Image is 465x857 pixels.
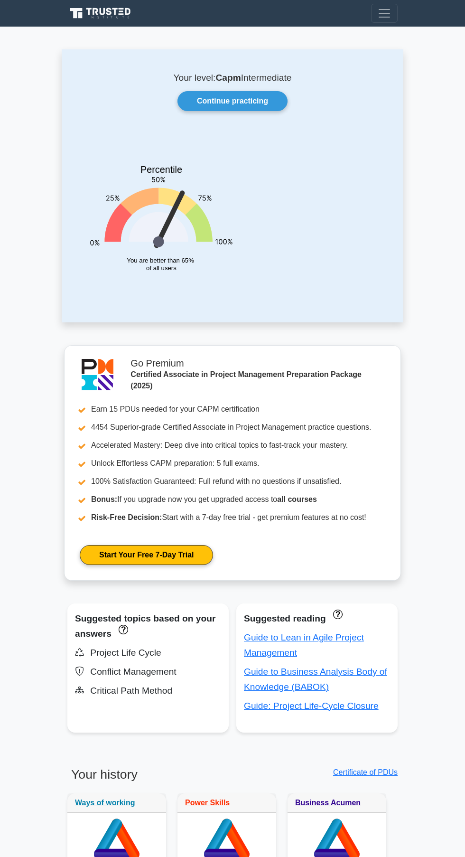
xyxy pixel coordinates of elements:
[244,667,387,692] a: Guide to Business Analysis Body of Knowledge (BABOK)
[333,768,398,776] a: Certificate of PDUs
[127,257,194,264] tspan: You are better than 65%
[140,164,182,175] text: Percentile
[244,611,390,626] div: Suggested reading
[244,701,379,711] a: Guide: Project Life-Cycle Closure
[215,73,241,83] b: Capm
[80,545,213,565] a: Start Your Free 7-Day Trial
[331,609,343,619] a: These concepts have been answered less than 50% correct. The guides disapear when you answer ques...
[75,799,135,807] a: Ways of working
[75,611,221,641] div: Suggested topics based on your answers
[75,664,221,679] div: Conflict Management
[75,683,221,698] div: Critical Path Method
[371,4,398,23] button: Toggle navigation
[75,645,221,660] div: Project Life Cycle
[116,624,128,634] a: These topics have been answered less than 50% correct. Topics disapear when you answer questions ...
[177,91,288,111] a: Continue practicing
[244,632,364,658] a: Guide to Lean in Agile Project Management
[295,799,361,807] a: Business Acumen
[84,72,381,84] p: Your level: Intermediate
[67,767,227,790] h3: Your history
[185,799,230,807] a: Power Skills
[146,264,177,272] tspan: of all users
